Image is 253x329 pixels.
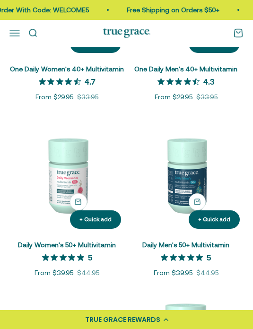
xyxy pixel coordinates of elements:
[85,315,160,325] div: TRUE GRACE REWARDS
[157,76,203,89] span: 4.3 out 5 stars rating in total 3 reviews
[35,268,73,278] sale-price: From $39.95
[129,118,244,233] img: Daily Men's 50+ Multivitamin
[39,76,85,89] span: 4.7 out 5 stars rating in total 21 reviews
[85,77,96,87] p: 4.7
[142,242,229,249] a: Daily Men's 50+ Multivitamin
[127,6,219,14] a: Free Shipping on Orders $50+
[196,268,218,278] compare-at-price: $44.95
[35,92,73,103] sale-price: From $29.95
[196,92,218,103] compare-at-price: $33.95
[70,211,121,229] button: + Quick add
[207,253,211,262] p: 5
[10,66,124,73] a: One Daily Women's 40+ Multivitamin
[154,268,192,278] sale-price: From $39.95
[198,216,230,225] div: + Quick add
[161,251,207,265] span: 5 out 5 stars rating in total 1 reviews
[79,216,112,225] div: + Quick add
[88,253,92,262] p: 5
[42,251,88,265] span: 5 out 5 stars rating in total 8 reviews
[18,242,116,249] a: Daily Women's 50+ Multivitamin
[155,92,192,103] sale-price: From $29.95
[189,194,206,211] button: + Quick add
[77,268,99,278] compare-at-price: $44.95
[134,66,237,73] a: One Daily Men's 40+ Multivitamin
[70,194,87,211] button: + Quick add
[77,92,98,103] compare-at-price: $33.95
[203,77,214,87] p: 4.3
[9,118,125,233] img: Daily Multivitamin for Energy, Longevity, Heart Health, & Memory Support* L-ergothioneine to supp...
[189,211,240,229] button: + Quick add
